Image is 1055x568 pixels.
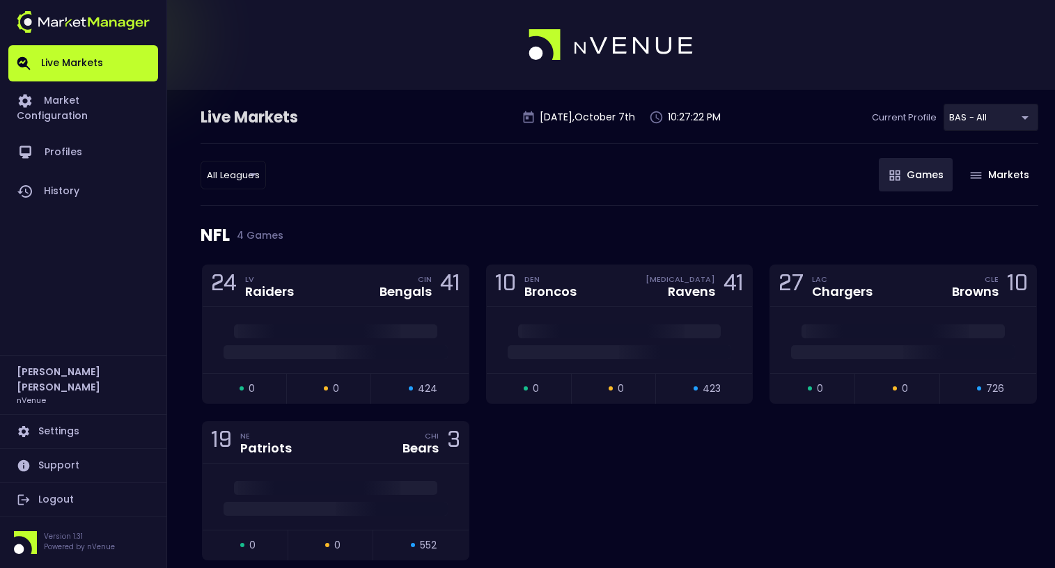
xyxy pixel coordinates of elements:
[8,81,158,133] a: Market Configuration
[201,106,370,129] div: Live Markets
[44,531,115,542] p: Version 1.31
[986,381,1004,396] span: 726
[17,364,150,395] h2: [PERSON_NAME] [PERSON_NAME]
[779,273,804,299] div: 27
[245,274,294,285] div: LV
[403,442,439,455] div: Bears
[17,11,150,33] img: logo
[8,483,158,516] a: Logout
[524,285,577,298] div: Broncos
[524,274,577,285] div: DEN
[201,206,1038,265] div: NFL
[418,381,437,396] span: 424
[646,274,715,285] div: [MEDICAL_DATA]
[333,381,339,396] span: 0
[240,442,292,455] div: Patriots
[889,170,900,181] img: gameIcon
[618,381,624,396] span: 0
[1007,273,1028,299] div: 10
[703,381,721,396] span: 423
[447,429,460,455] div: 3
[8,531,158,554] div: Version 1.31Powered by nVenue
[425,430,439,441] div: CHI
[8,172,158,211] a: History
[879,158,953,191] button: Games
[944,104,1038,131] div: BAS - All
[533,381,539,396] span: 0
[724,273,744,299] div: 41
[985,274,999,285] div: CLE
[334,538,341,553] span: 0
[8,415,158,448] a: Settings
[817,381,823,396] span: 0
[44,542,115,552] p: Powered by nVenue
[240,430,292,441] div: NE
[440,273,460,299] div: 41
[211,429,232,455] div: 19
[249,381,255,396] span: 0
[902,381,908,396] span: 0
[495,273,516,299] div: 10
[668,285,715,298] div: Ravens
[418,274,432,285] div: CIN
[812,285,873,298] div: Chargers
[211,273,237,299] div: 24
[960,158,1038,191] button: Markets
[970,172,982,179] img: gameIcon
[668,110,721,125] p: 10:27:22 PM
[17,395,46,405] h3: nVenue
[529,29,694,61] img: logo
[230,230,283,241] span: 4 Games
[812,274,873,285] div: LAC
[540,110,635,125] p: [DATE] , October 7 th
[420,538,437,553] span: 552
[8,45,158,81] a: Live Markets
[872,111,937,125] p: Current Profile
[952,285,999,298] div: Browns
[245,285,294,298] div: Raiders
[201,161,266,189] div: BAS - All
[8,133,158,172] a: Profiles
[249,538,256,553] span: 0
[380,285,432,298] div: Bengals
[8,449,158,482] a: Support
